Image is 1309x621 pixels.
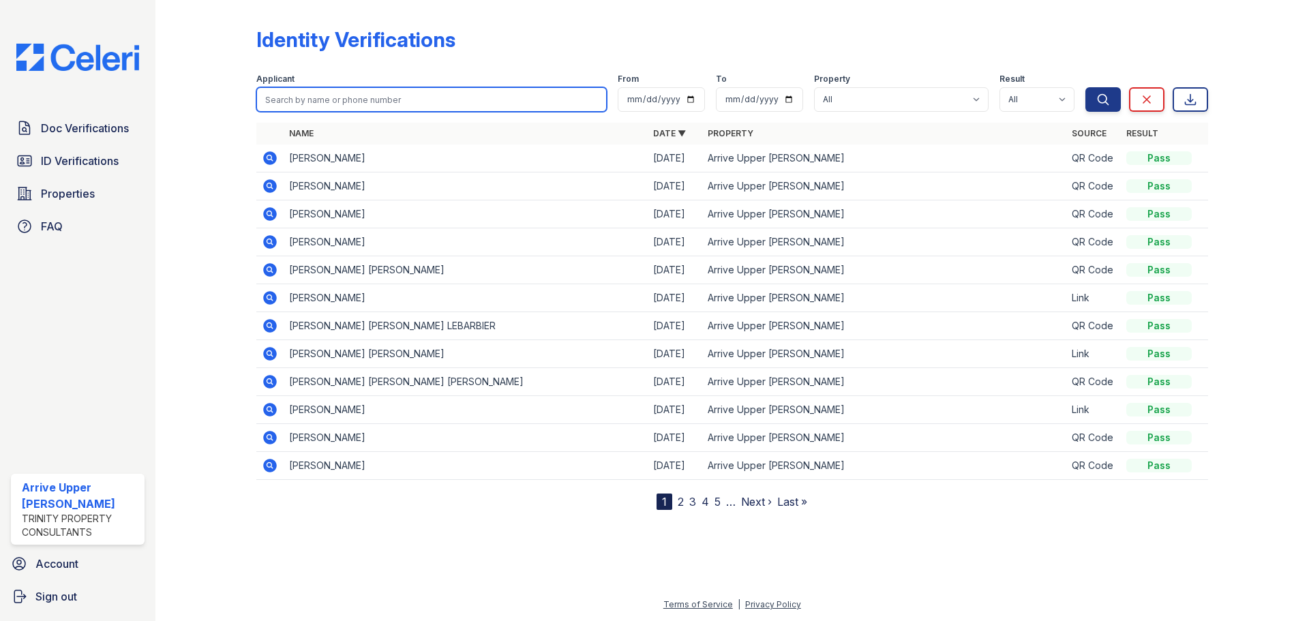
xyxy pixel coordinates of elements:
a: Properties [11,180,145,207]
label: Applicant [256,74,295,85]
td: Link [1066,340,1121,368]
td: [PERSON_NAME] [284,284,648,312]
a: Account [5,550,150,577]
div: Pass [1126,375,1192,389]
a: Property [708,128,753,138]
div: Pass [1126,291,1192,305]
a: 3 [689,495,696,509]
a: 2 [678,495,684,509]
td: QR Code [1066,172,1121,200]
td: QR Code [1066,312,1121,340]
a: Doc Verifications [11,115,145,142]
img: CE_Logo_Blue-a8612792a0a2168367f1c8372b55b34899dd931a85d93a1a3d3e32e68fde9ad4.png [5,44,150,71]
td: [PERSON_NAME] [284,172,648,200]
td: QR Code [1066,452,1121,480]
span: ID Verifications [41,153,119,169]
td: Arrive Upper [PERSON_NAME] [702,340,1066,368]
div: Pass [1126,319,1192,333]
div: Pass [1126,459,1192,472]
td: [DATE] [648,200,702,228]
label: Property [814,74,850,85]
td: [DATE] [648,312,702,340]
td: QR Code [1066,424,1121,452]
div: 1 [657,494,672,510]
div: Arrive Upper [PERSON_NAME] [22,479,139,512]
td: [PERSON_NAME] [284,200,648,228]
a: ID Verifications [11,147,145,175]
td: Arrive Upper [PERSON_NAME] [702,172,1066,200]
td: Link [1066,284,1121,312]
div: Pass [1126,403,1192,416]
td: [PERSON_NAME] [PERSON_NAME] [284,340,648,368]
a: Next › [741,495,772,509]
td: QR Code [1066,256,1121,284]
td: QR Code [1066,145,1121,172]
a: 4 [702,495,709,509]
td: Arrive Upper [PERSON_NAME] [702,312,1066,340]
a: Name [289,128,314,138]
a: Sign out [5,583,150,610]
td: [DATE] [648,396,702,424]
td: [PERSON_NAME] [284,452,648,480]
a: Last » [777,495,807,509]
div: Trinity Property Consultants [22,512,139,539]
td: [DATE] [648,228,702,256]
td: Arrive Upper [PERSON_NAME] [702,200,1066,228]
div: | [738,599,740,609]
label: To [716,74,727,85]
td: QR Code [1066,368,1121,396]
a: Result [1126,128,1158,138]
span: FAQ [41,218,63,234]
span: Sign out [35,588,77,605]
div: Pass [1126,207,1192,221]
label: From [618,74,639,85]
a: 5 [714,495,721,509]
td: [DATE] [648,368,702,396]
a: Date ▼ [653,128,686,138]
a: Source [1072,128,1107,138]
span: … [726,494,736,510]
div: Pass [1126,431,1192,444]
td: [DATE] [648,145,702,172]
input: Search by name or phone number [256,87,607,112]
div: Pass [1126,347,1192,361]
td: [DATE] [648,256,702,284]
span: Account [35,556,78,572]
td: [DATE] [648,284,702,312]
td: [PERSON_NAME] [PERSON_NAME] [284,256,648,284]
a: Terms of Service [663,599,733,609]
div: Pass [1126,263,1192,277]
td: Arrive Upper [PERSON_NAME] [702,368,1066,396]
td: Arrive Upper [PERSON_NAME] [702,256,1066,284]
td: [PERSON_NAME] [284,145,648,172]
span: Properties [41,185,95,202]
td: [PERSON_NAME] [284,424,648,452]
td: Arrive Upper [PERSON_NAME] [702,452,1066,480]
td: Arrive Upper [PERSON_NAME] [702,284,1066,312]
td: [DATE] [648,172,702,200]
td: Arrive Upper [PERSON_NAME] [702,145,1066,172]
td: Arrive Upper [PERSON_NAME] [702,424,1066,452]
td: Arrive Upper [PERSON_NAME] [702,228,1066,256]
span: Doc Verifications [41,120,129,136]
td: [PERSON_NAME] [PERSON_NAME] [PERSON_NAME] [284,368,648,396]
td: QR Code [1066,228,1121,256]
td: Arrive Upper [PERSON_NAME] [702,396,1066,424]
div: Pass [1126,235,1192,249]
td: [DATE] [648,452,702,480]
td: [PERSON_NAME] [284,228,648,256]
td: [PERSON_NAME] [PERSON_NAME] LEBARBIER [284,312,648,340]
div: Identity Verifications [256,27,455,52]
div: Pass [1126,151,1192,165]
td: [DATE] [648,340,702,368]
div: Pass [1126,179,1192,193]
label: Result [999,74,1025,85]
a: FAQ [11,213,145,240]
td: Link [1066,396,1121,424]
td: QR Code [1066,200,1121,228]
a: Privacy Policy [745,599,801,609]
td: [DATE] [648,424,702,452]
td: [PERSON_NAME] [284,396,648,424]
